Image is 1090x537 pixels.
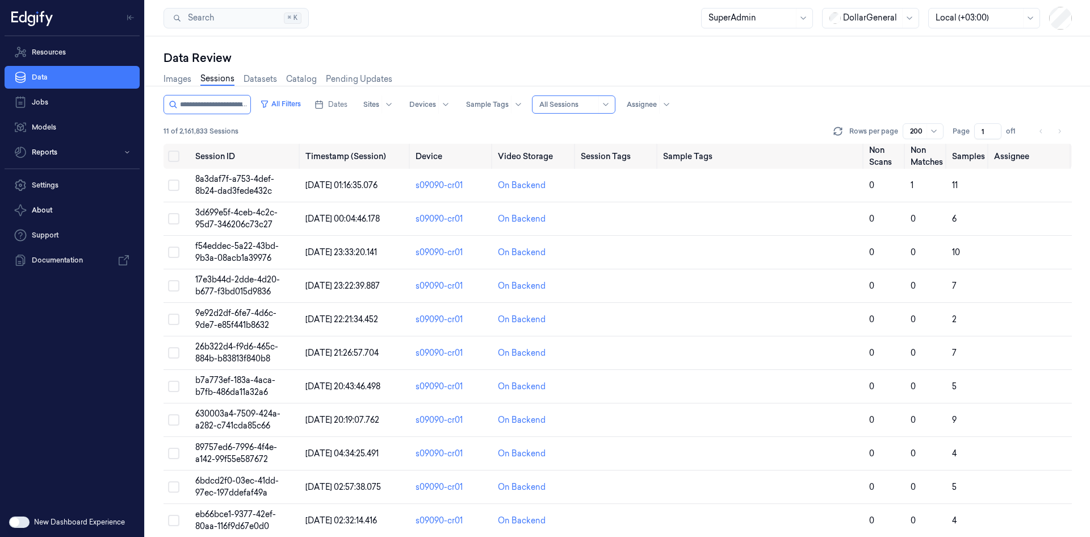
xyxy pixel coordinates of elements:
[195,442,277,464] span: 89757ed6-7996-4f4e-a142-99f55e587672
[301,144,411,169] th: Timestamp (Session)
[416,214,463,224] a: s09090-cr01
[869,348,874,358] span: 0
[191,144,301,169] th: Session ID
[5,141,140,164] button: Reports
[416,247,463,257] a: s09090-cr01
[5,41,140,64] a: Resources
[326,73,392,85] a: Pending Updates
[869,314,874,324] span: 0
[5,249,140,272] a: Documentation
[195,409,280,431] span: 630003a4-7509-424a-a282-c741cda85c66
[911,214,916,224] span: 0
[411,144,493,169] th: Device
[195,241,279,263] span: f54eddec-5a22-43bd-9b3a-08acb1a39976
[952,448,957,459] span: 4
[305,314,378,324] span: [DATE] 22:21:34.452
[328,99,347,110] span: Dates
[163,8,309,28] button: Search⌘K
[498,347,546,359] a: On Backend
[255,95,305,113] button: All Filters
[310,95,352,114] button: Dates
[498,247,546,259] a: On Backend
[911,180,913,190] span: 1
[952,482,957,492] span: 5
[911,482,916,492] span: 0
[952,415,957,425] span: 9
[906,144,948,169] th: Non Matches
[168,414,179,426] button: Select row
[305,415,379,425] span: [DATE] 20:19:07.762
[195,375,275,397] span: b7a773ef-183a-4aca-b7fb-486da11a32a6
[416,381,463,392] a: s09090-cr01
[168,213,179,224] button: Select row
[305,180,378,190] span: [DATE] 01:16:35.076
[195,174,274,196] span: 8a3daf7f-a753-4def-8b24-dad3fede432c
[305,482,381,492] span: [DATE] 02:57:38.075
[416,515,463,526] a: s09090-cr01
[168,314,179,325] button: Select row
[163,73,191,85] a: Images
[911,515,916,526] span: 0
[869,381,874,392] span: 0
[5,91,140,114] a: Jobs
[869,247,874,257] span: 0
[168,481,179,493] button: Select row
[498,515,546,527] a: On Backend
[952,381,957,392] span: 5
[305,214,380,224] span: [DATE] 00:04:46.178
[200,73,234,86] a: Sessions
[416,482,463,492] a: s09090-cr01
[168,347,179,359] button: Select row
[305,281,380,291] span: [DATE] 23:22:39.887
[869,448,874,459] span: 0
[5,224,140,247] a: Support
[498,213,546,225] a: On Backend
[498,314,546,326] a: On Backend
[952,314,957,324] span: 2
[416,348,463,358] a: s09090-cr01
[865,144,906,169] th: Non Scans
[911,448,916,459] span: 0
[498,180,546,192] a: On Backend
[163,50,1072,66] div: Data Review
[195,274,280,297] span: 17e3b44d-2dde-4d20-b677-f3bd015d9836
[869,180,874,190] span: 0
[911,415,916,425] span: 0
[869,515,874,526] span: 0
[869,415,874,425] span: 0
[911,348,916,358] span: 0
[183,12,214,24] span: Search
[168,151,179,162] button: Select all
[869,281,874,291] span: 0
[911,314,916,324] span: 0
[498,280,546,292] a: On Backend
[869,214,874,224] span: 0
[416,314,463,324] a: s09090-cr01
[305,348,379,358] span: [DATE] 21:26:57.704
[953,126,970,136] span: Page
[168,381,179,392] button: Select row
[5,199,140,222] button: About
[416,415,463,425] a: s09090-cr01
[952,214,957,224] span: 6
[952,281,957,291] span: 7
[493,144,576,169] th: Video Storage
[305,381,380,392] span: [DATE] 20:43:46.498
[5,174,140,197] a: Settings
[244,73,277,85] a: Datasets
[416,448,463,459] a: s09090-cr01
[195,476,279,498] span: 6bdcd2f0-03ec-41dd-97ec-197ddefaf49a
[1033,123,1067,139] nav: pagination
[911,281,916,291] span: 0
[869,482,874,492] span: 0
[911,247,916,257] span: 0
[576,144,659,169] th: Session Tags
[168,280,179,292] button: Select row
[498,414,546,426] a: On Backend
[990,144,1072,169] th: Assignee
[168,515,179,526] button: Select row
[195,342,278,364] span: 26b322d4-f9d6-465c-884b-b83813f840b8
[168,448,179,459] button: Select row
[121,9,140,27] button: Toggle Navigation
[163,126,238,136] span: 11 of 2,161,833 Sessions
